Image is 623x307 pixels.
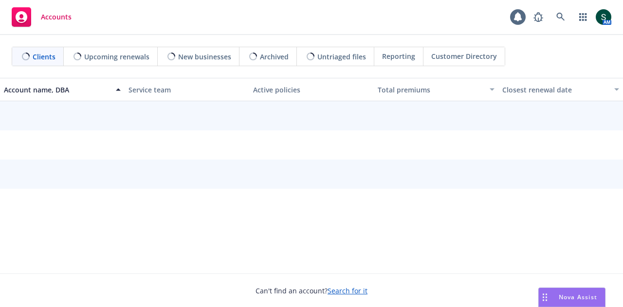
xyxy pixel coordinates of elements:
[374,78,498,101] button: Total premiums
[529,7,548,27] a: Report a Bug
[33,52,55,62] span: Clients
[539,288,551,307] div: Drag to move
[502,85,608,95] div: Closest renewal date
[256,286,367,296] span: Can't find an account?
[260,52,289,62] span: Archived
[498,78,623,101] button: Closest renewal date
[8,3,75,31] a: Accounts
[328,286,367,295] a: Search for it
[573,7,593,27] a: Switch app
[382,51,415,61] span: Reporting
[4,85,110,95] div: Account name, DBA
[431,51,497,61] span: Customer Directory
[41,13,72,21] span: Accounts
[253,85,370,95] div: Active policies
[538,288,605,307] button: Nova Assist
[317,52,366,62] span: Untriaged files
[596,9,611,25] img: photo
[178,52,231,62] span: New businesses
[84,52,149,62] span: Upcoming renewals
[249,78,374,101] button: Active policies
[551,7,570,27] a: Search
[125,78,249,101] button: Service team
[128,85,245,95] div: Service team
[559,293,597,301] span: Nova Assist
[378,85,484,95] div: Total premiums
